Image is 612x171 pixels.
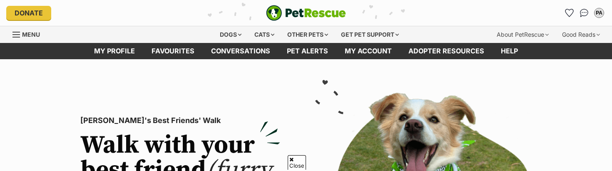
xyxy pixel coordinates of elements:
p: [PERSON_NAME]'s Best Friends' Walk [80,115,280,126]
button: My account [592,6,606,20]
a: conversations [203,43,279,59]
span: Menu [22,31,40,38]
div: Get pet support [335,26,405,43]
a: Pet alerts [279,43,336,59]
a: Menu [12,26,46,41]
ul: Account quick links [562,6,606,20]
a: Favourites [143,43,203,59]
a: PetRescue [266,5,346,21]
a: My profile [86,43,143,59]
a: Favourites [562,6,576,20]
a: Help [493,43,526,59]
img: chat-41dd97257d64d25036548639549fe6c8038ab92f7586957e7f3b1b290dea8141.svg [580,9,589,17]
div: Dogs [214,26,247,43]
div: Other pets [281,26,334,43]
a: Conversations [577,6,591,20]
img: logo-e224e6f780fb5917bec1dbf3a21bbac754714ae5b6737aabdf751b685950b380.svg [266,5,346,21]
a: Adopter resources [400,43,493,59]
span: Close [288,155,306,170]
div: Cats [249,26,280,43]
a: Donate [6,6,51,20]
div: PA [595,9,603,17]
div: Good Reads [556,26,606,43]
div: About PetRescue [491,26,555,43]
a: My account [336,43,400,59]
